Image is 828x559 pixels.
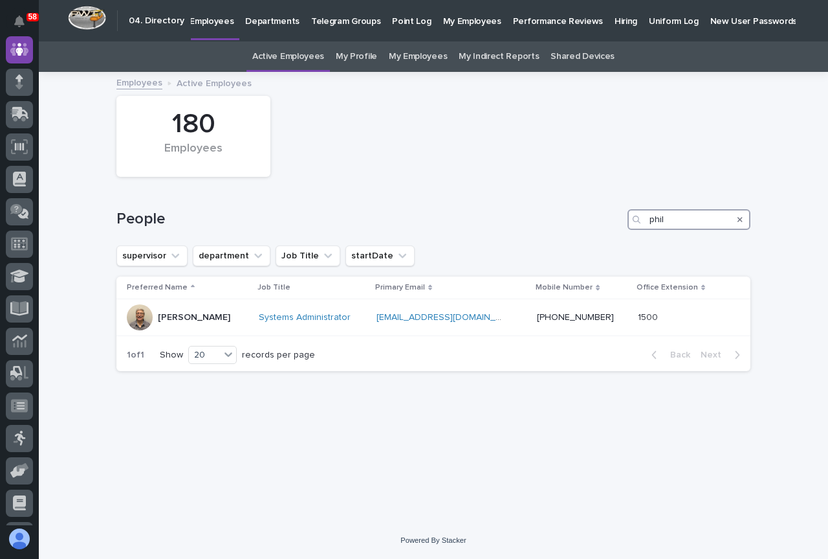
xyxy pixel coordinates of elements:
[701,350,729,359] span: Next
[189,348,220,362] div: 20
[116,74,162,89] a: Employees
[641,349,695,361] button: Back
[116,245,188,266] button: supervisor
[257,280,290,295] p: Job Title
[116,210,622,229] h1: People
[637,280,698,295] p: Office Extension
[627,209,750,230] input: Search
[400,536,466,544] a: Powered By Stacker
[68,6,106,30] img: Workspace Logo
[459,41,539,72] a: My Indirect Reports
[252,41,324,72] a: Active Employees
[6,8,33,35] button: Notifications
[376,313,523,322] a: [EMAIL_ADDRESS][DOMAIN_NAME]
[259,312,351,323] a: Systems Administrator
[28,12,37,21] p: 58
[16,16,33,36] div: Notifications58
[336,41,377,72] a: My Profile
[662,350,690,359] span: Back
[193,245,270,266] button: department
[695,349,750,361] button: Next
[276,245,340,266] button: Job Title
[536,280,593,295] p: Mobile Number
[116,339,155,371] p: 1 of 1
[638,310,660,323] p: 1500
[138,142,248,169] div: Employees
[389,41,447,72] a: My Employees
[345,245,415,266] button: startDate
[242,350,315,361] p: records per page
[550,41,615,72] a: Shared Devices
[160,350,183,361] p: Show
[138,108,248,141] div: 180
[6,525,33,553] button: users-avatar
[158,312,230,323] p: [PERSON_NAME]
[537,313,614,322] a: [PHONE_NUMBER]
[375,280,425,295] p: Primary Email
[116,299,750,336] tr: [PERSON_NAME]Systems Administrator [EMAIL_ADDRESS][DOMAIN_NAME] [PHONE_NUMBER]15001500
[127,280,188,295] p: Preferred Name
[177,75,252,89] p: Active Employees
[129,16,184,27] h2: 04. Directory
